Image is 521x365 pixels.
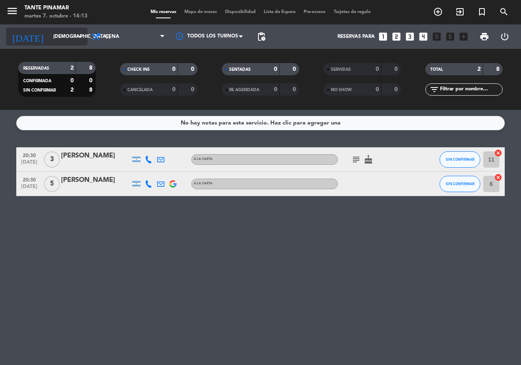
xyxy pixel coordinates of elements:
strong: 0 [394,87,399,92]
i: looks_one [378,31,388,42]
i: subject [351,155,361,164]
strong: 0 [191,87,196,92]
i: add_circle_outline [433,7,443,17]
strong: 0 [376,66,379,72]
div: [PERSON_NAME] [61,175,130,186]
span: Disponibilidad [221,10,260,14]
div: No hay notas para este servicio. Haz clic para agregar una [181,118,341,128]
strong: 2 [70,87,74,93]
i: looks_two [391,31,402,42]
button: menu [6,5,18,20]
button: SIN CONFIRMAR [440,176,480,192]
span: pending_actions [256,32,266,42]
span: 20:30 [19,175,39,184]
span: CANCELADA [127,88,153,92]
strong: 0 [394,66,399,72]
i: looks_3 [405,31,415,42]
button: SIN CONFIRMAR [440,151,480,168]
strong: 0 [191,66,196,72]
span: Pre-acceso [300,10,330,14]
i: turned_in_not [477,7,487,17]
i: search [499,7,509,17]
strong: 2 [70,65,74,71]
i: filter_list [429,85,439,94]
span: A LA CARTA [194,157,212,161]
span: [DATE] [19,160,39,169]
span: NO SHOW [331,88,352,92]
i: cancel [494,149,502,157]
i: [DATE] [6,28,49,46]
strong: 0 [293,87,298,92]
span: Reservas para [337,34,375,39]
span: SENTADAS [229,68,251,72]
span: SIN CONFIRMAR [23,88,56,92]
span: SERVIDAS [331,68,351,72]
i: looks_5 [431,31,442,42]
span: 3 [44,151,60,168]
span: SIN CONFIRMAR [446,181,475,186]
span: TOTAL [430,68,443,72]
strong: 0 [293,66,298,72]
strong: 0 [89,78,94,83]
strong: 0 [274,87,277,92]
strong: 0 [70,78,74,83]
strong: 0 [376,87,379,92]
div: [PERSON_NAME] [61,151,130,161]
div: Tante Pinamar [24,4,88,12]
strong: 2 [477,66,481,72]
i: power_settings_new [500,32,510,42]
span: Lista de Espera [260,10,300,14]
span: RE AGENDADA [229,88,259,92]
i: looks_6 [445,31,455,42]
span: 20:30 [19,150,39,160]
i: looks_4 [418,31,429,42]
i: add_box [458,31,469,42]
div: martes 7. octubre - 14:13 [24,12,88,20]
span: Mapa de mesas [180,10,221,14]
span: RESERVADAS [23,66,49,70]
span: Mis reservas [147,10,180,14]
span: SIN CONFIRMAR [446,157,475,162]
i: arrow_drop_down [76,32,85,42]
strong: 0 [172,87,175,92]
span: print [479,32,489,42]
strong: 8 [496,66,501,72]
span: CONFIRMADA [23,79,51,83]
i: menu [6,5,18,17]
i: cake [363,155,373,164]
span: 5 [44,176,60,192]
span: CHECK INS [127,68,150,72]
input: Filtrar por nombre... [439,85,502,94]
strong: 8 [89,65,94,71]
i: exit_to_app [455,7,465,17]
span: Cena [105,34,119,39]
span: Tarjetas de regalo [330,10,375,14]
strong: 0 [172,66,175,72]
span: A LA CARTA [194,182,212,185]
img: google-logo.png [169,180,177,188]
div: LOG OUT [495,24,515,49]
strong: 0 [274,66,277,72]
span: [DATE] [19,184,39,193]
i: cancel [494,173,502,181]
strong: 8 [89,87,94,93]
